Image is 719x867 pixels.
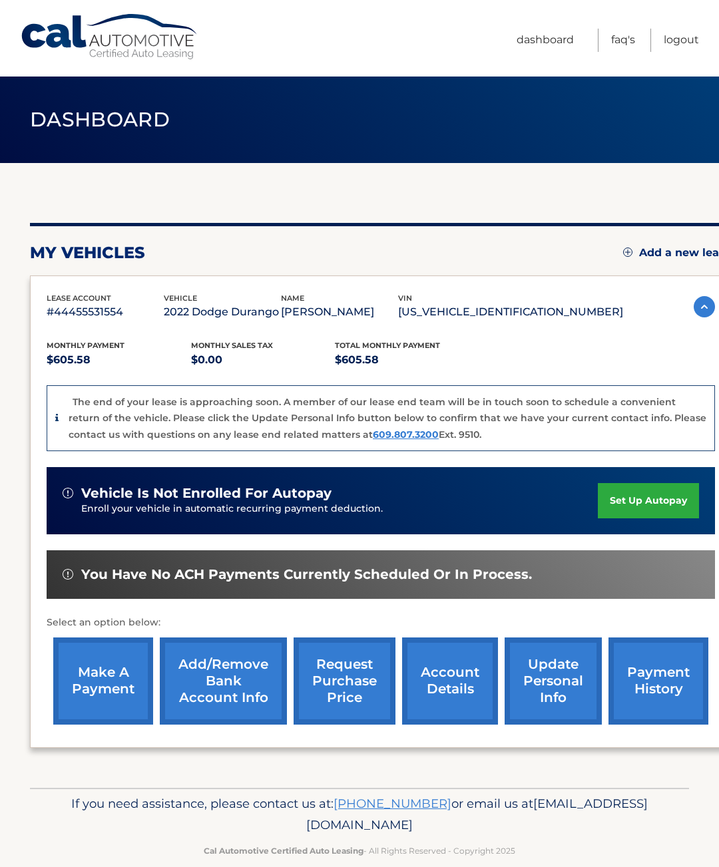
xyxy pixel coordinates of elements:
a: request purchase price [294,637,395,725]
a: Cal Automotive [20,13,200,61]
span: Monthly Payment [47,341,124,350]
p: $0.00 [191,351,336,369]
a: make a payment [53,637,153,725]
a: account details [402,637,498,725]
span: vehicle [164,293,197,303]
p: 2022 Dodge Durango [164,303,281,321]
span: Monthly sales Tax [191,341,273,350]
h2: my vehicles [30,243,145,263]
p: $605.58 [335,351,479,369]
a: [PHONE_NUMBER] [334,796,451,811]
a: Add/Remove bank account info [160,637,287,725]
p: #44455531554 [47,303,164,321]
a: payment history [608,637,708,725]
a: Dashboard [517,29,574,52]
p: $605.58 [47,351,191,369]
span: name [281,293,304,303]
p: The end of your lease is approaching soon. A member of our lease end team will be in touch soon t... [69,396,706,440]
a: update personal info [505,637,602,725]
p: [PERSON_NAME] [281,303,398,321]
p: If you need assistance, please contact us at: or email us at [50,793,669,836]
img: alert-white.svg [63,569,73,580]
p: Select an option below: [47,615,715,631]
img: accordion-active.svg [694,296,715,317]
a: 609.807.3200 [373,429,439,440]
p: [US_VEHICLE_IDENTIFICATION_NUMBER] [398,303,623,321]
span: Total Monthly Payment [335,341,440,350]
a: Logout [664,29,699,52]
span: Dashboard [30,107,170,132]
span: vin [398,293,412,303]
p: Enroll your vehicle in automatic recurring payment deduction. [81,502,598,516]
p: - All Rights Reserved - Copyright 2025 [50,844,669,858]
span: You have no ACH payments currently scheduled or in process. [81,566,532,583]
span: lease account [47,293,111,303]
strong: Cal Automotive Certified Auto Leasing [204,846,363,856]
a: set up autopay [598,483,699,518]
img: add.svg [623,248,632,257]
img: alert-white.svg [63,488,73,498]
span: vehicle is not enrolled for autopay [81,485,332,502]
a: FAQ's [611,29,635,52]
